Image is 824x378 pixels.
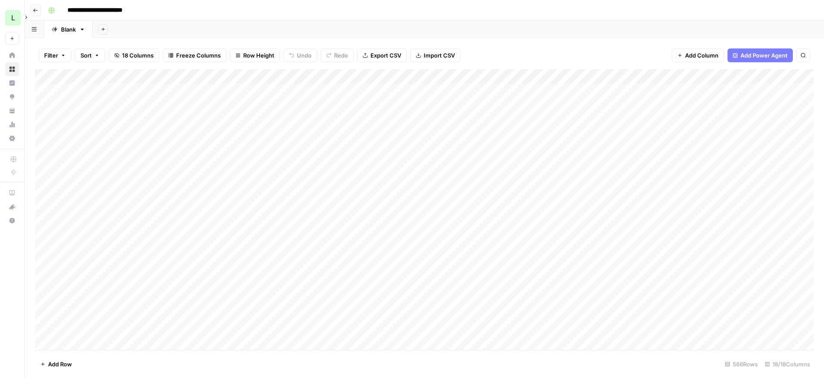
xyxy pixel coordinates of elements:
span: Filter [44,51,58,60]
span: Add Column [685,51,718,60]
button: Redo [321,48,354,62]
span: Undo [297,51,312,60]
span: L [11,13,15,23]
span: Row Height [243,51,274,60]
div: 18/18 Columns [761,357,814,371]
button: 18 Columns [109,48,159,62]
a: Settings [5,131,19,145]
div: 566 Rows [721,357,761,371]
button: What's new? [5,200,19,214]
span: Export CSV [370,51,401,60]
button: Filter [39,48,71,62]
span: Sort [80,51,92,60]
a: AirOps Academy [5,186,19,200]
button: Undo [283,48,317,62]
button: Workspace: Lob [5,7,19,29]
span: Add Power Agent [740,51,788,60]
div: Blank [61,25,76,34]
button: Add Row [35,357,77,371]
span: 18 Columns [122,51,154,60]
button: Add Column [672,48,724,62]
a: Browse [5,62,19,76]
button: Freeze Columns [163,48,226,62]
span: Import CSV [424,51,455,60]
a: Usage [5,118,19,131]
button: Help + Support [5,214,19,227]
button: Export CSV [357,48,407,62]
button: Row Height [230,48,280,62]
button: Sort [75,48,105,62]
button: Import CSV [410,48,460,62]
a: Opportunities [5,90,19,104]
button: Add Power Agent [727,48,793,62]
div: What's new? [6,200,19,213]
a: Insights [5,76,19,90]
a: Blank [44,21,93,38]
span: Freeze Columns [176,51,221,60]
span: Add Row [48,360,72,368]
a: Home [5,48,19,62]
span: Redo [334,51,348,60]
a: Your Data [5,104,19,118]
